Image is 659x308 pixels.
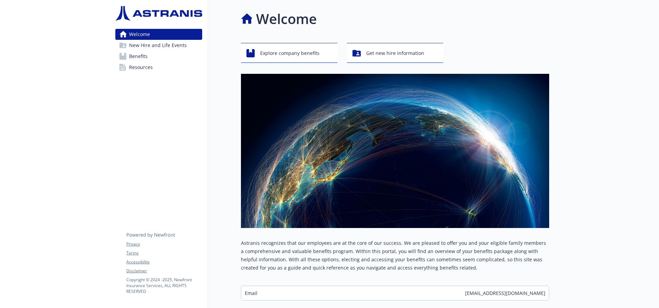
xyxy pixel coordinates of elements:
[126,259,202,265] a: Accessibility
[260,47,320,60] span: Explore company benefits
[256,9,317,29] h1: Welcome
[465,289,545,297] span: [EMAIL_ADDRESS][DOMAIN_NAME]
[115,51,202,62] a: Benefits
[129,29,150,40] span: Welcome
[245,289,257,297] span: Email
[115,29,202,40] a: Welcome
[241,74,549,228] img: overview page banner
[126,241,202,247] a: Privacy
[366,47,424,60] span: Get new hire information
[129,62,153,73] span: Resources
[126,268,202,274] a: Disclaimer
[129,51,148,62] span: Benefits
[129,40,187,51] span: New Hire and Life Events
[126,277,202,294] p: Copyright © 2024 - 2025 , Newfront Insurance Services, ALL RIGHTS RESERVED
[241,239,549,272] p: Astranis recognizes that our employees are at the core of our success. We are pleased to offer yo...
[241,43,337,63] button: Explore company benefits
[115,40,202,51] a: New Hire and Life Events
[126,250,202,256] a: Terms
[347,43,443,63] button: Get new hire information
[115,62,202,73] a: Resources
